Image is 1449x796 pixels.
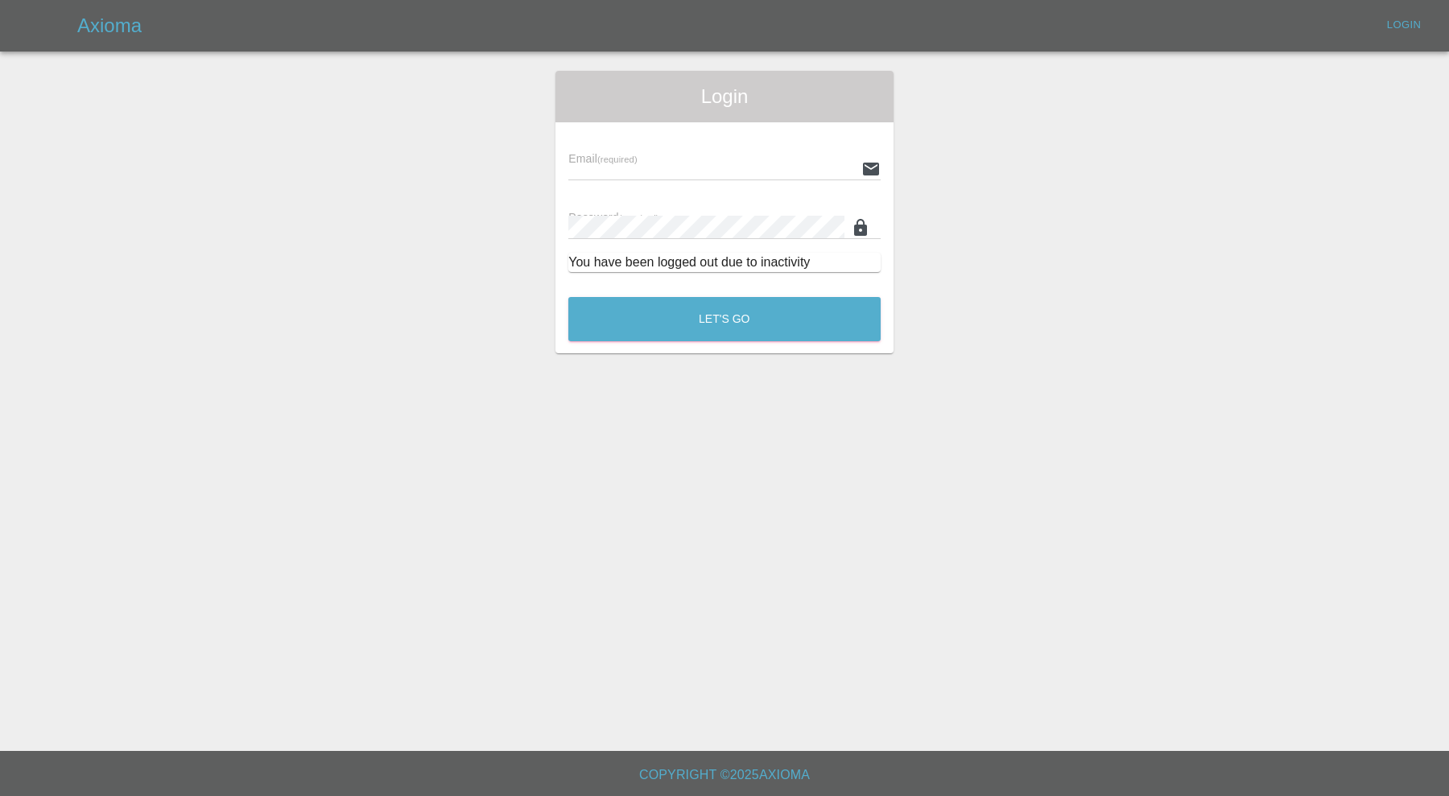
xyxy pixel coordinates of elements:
[77,13,142,39] h5: Axioma
[568,211,658,224] span: Password
[597,155,638,164] small: (required)
[568,297,881,341] button: Let's Go
[13,764,1436,786] h6: Copyright © 2025 Axioma
[619,213,659,223] small: (required)
[568,253,881,272] div: You have been logged out due to inactivity
[1378,13,1430,38] a: Login
[568,84,881,109] span: Login
[568,152,637,165] span: Email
